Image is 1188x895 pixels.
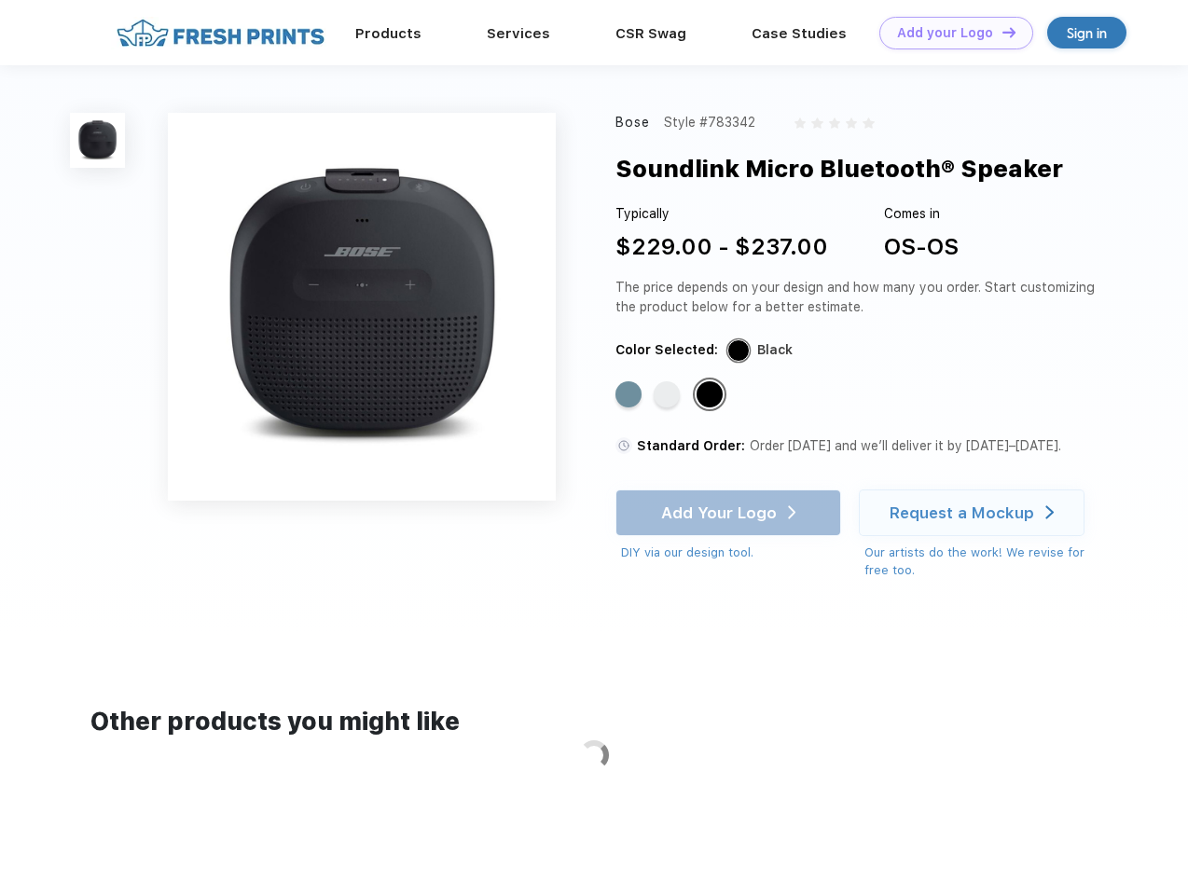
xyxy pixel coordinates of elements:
[70,113,125,168] img: func=resize&h=100
[111,17,330,49] img: fo%20logo%202.webp
[168,113,556,501] img: func=resize&h=640
[615,381,642,407] div: Stone Blue
[1047,17,1126,48] a: Sign in
[863,117,874,129] img: gray_star.svg
[890,503,1034,522] div: Request a Mockup
[615,340,718,360] div: Color Selected:
[897,25,993,41] div: Add your Logo
[884,230,959,264] div: OS-OS
[664,113,755,132] div: Style #783342
[637,438,745,453] span: Standard Order:
[621,544,841,562] div: DIY via our design tool.
[615,25,686,42] a: CSR Swag
[811,117,822,129] img: gray_star.svg
[1045,505,1054,519] img: white arrow
[1002,27,1015,37] img: DT
[1067,22,1107,44] div: Sign in
[794,117,806,129] img: gray_star.svg
[884,204,959,224] div: Comes in
[615,151,1063,186] div: Soundlink Micro Bluetooth® Speaker
[757,340,793,360] div: Black
[615,113,651,132] div: Bose
[615,230,828,264] div: $229.00 - $237.00
[864,544,1102,580] div: Our artists do the work! We revise for free too.
[750,438,1061,453] span: Order [DATE] and we’ll deliver it by [DATE]–[DATE].
[355,25,421,42] a: Products
[615,204,828,224] div: Typically
[697,381,723,407] div: Black
[846,117,857,129] img: gray_star.svg
[829,117,840,129] img: gray_star.svg
[615,278,1102,317] div: The price depends on your design and how many you order. Start customizing the product below for ...
[90,704,1097,740] div: Other products you might like
[615,437,632,454] img: standard order
[654,381,680,407] div: White Smoke
[487,25,550,42] a: Services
